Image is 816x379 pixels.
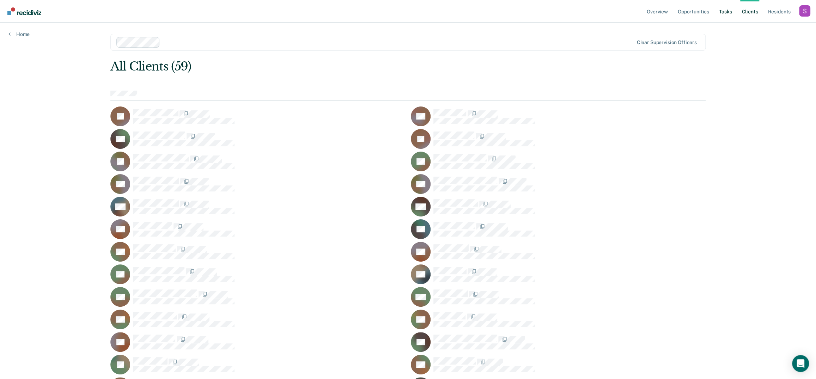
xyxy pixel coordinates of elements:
[799,5,810,17] button: Profile dropdown button
[7,7,41,15] img: Recidiviz
[637,39,696,45] div: Clear supervision officers
[110,59,586,74] div: All Clients (59)
[8,31,30,37] a: Home
[792,355,809,372] div: Open Intercom Messenger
